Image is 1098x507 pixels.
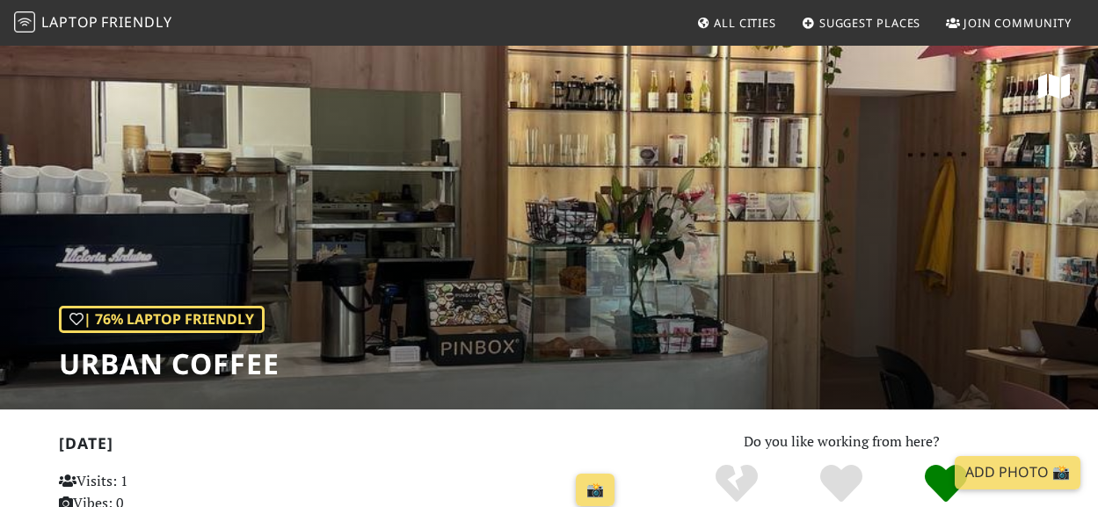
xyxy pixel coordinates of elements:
[955,456,1080,489] a: Add Photo 📸
[714,15,776,31] span: All Cities
[644,431,1040,453] p: Do you like working from here?
[41,12,98,32] span: Laptop
[576,474,614,507] a: 📸
[893,462,998,506] div: Definitely!
[963,15,1072,31] span: Join Community
[689,7,783,39] a: All Cities
[59,306,265,334] div: | 76% Laptop Friendly
[59,434,622,460] h2: [DATE]
[795,7,928,39] a: Suggest Places
[939,7,1079,39] a: Join Community
[101,12,171,32] span: Friendly
[14,11,35,33] img: LaptopFriendly
[685,462,789,506] div: No
[14,8,172,39] a: LaptopFriendly LaptopFriendly
[789,462,894,506] div: Yes
[59,347,280,380] h1: Urban Coffee
[819,15,921,31] span: Suggest Places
